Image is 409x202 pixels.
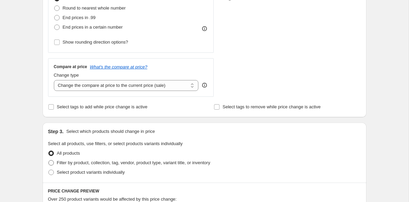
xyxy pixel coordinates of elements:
h6: PRICE CHANGE PREVIEW [48,188,361,194]
button: What's the compare at price? [90,64,148,69]
span: Change type [54,73,79,78]
span: Show rounding direction options? [63,40,128,45]
span: Select tags to remove while price change is active [223,104,321,109]
h2: Step 3. [48,128,64,135]
div: help [201,82,208,89]
span: Select tags to add while price change is active [57,104,148,109]
span: End prices in .99 [63,15,96,20]
span: Filter by product, collection, tag, vendor, product type, variant title, or inventory [57,160,210,165]
span: Round to nearest whole number [63,5,126,11]
span: End prices in a certain number [63,25,123,30]
span: Select all products, use filters, or select products variants individually [48,141,183,146]
h3: Compare at price [54,64,87,69]
p: Select which products should change in price [66,128,155,135]
span: Select product variants individually [57,170,125,175]
span: Over 250 product variants would be affected by this price change: [48,197,177,202]
span: All products [57,151,80,156]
